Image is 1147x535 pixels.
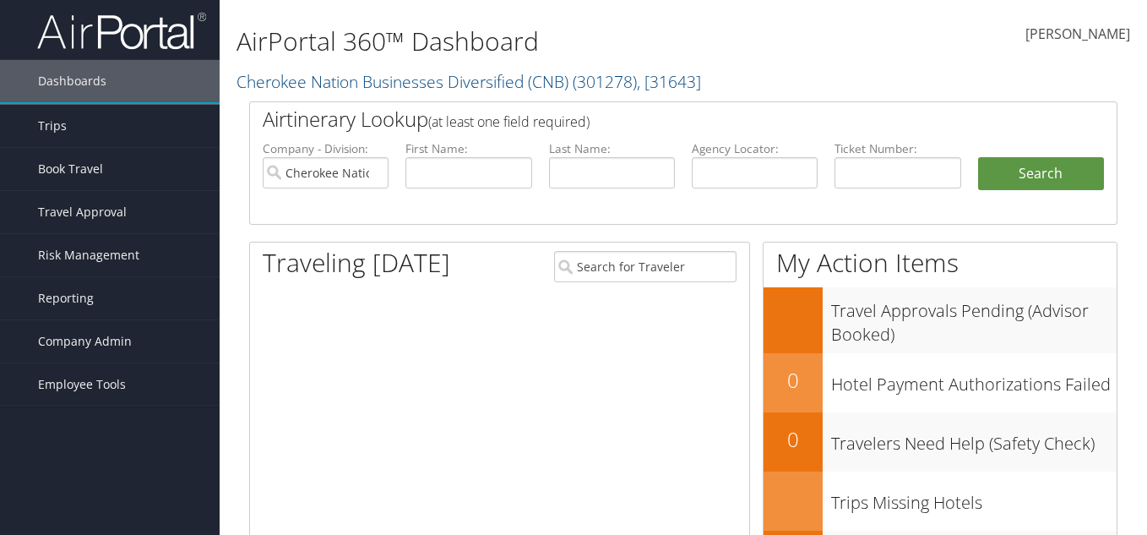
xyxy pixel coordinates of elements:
label: Company - Division: [263,140,389,157]
span: Company Admin [38,320,132,363]
span: , [ 31643 ] [637,70,701,93]
h1: My Action Items [764,245,1117,281]
h1: Traveling [DATE] [263,245,450,281]
a: 0Travelers Need Help (Safety Check) [764,412,1117,472]
span: Book Travel [38,148,103,190]
a: Cherokee Nation Businesses Diversified (CNB) [236,70,701,93]
span: Dashboards [38,60,106,102]
a: Travel Approvals Pending (Advisor Booked) [764,287,1117,352]
h2: Airtinerary Lookup [263,105,1032,134]
label: First Name: [405,140,531,157]
img: airportal-logo.png [37,11,206,51]
button: Search [978,157,1104,191]
a: 0Hotel Payment Authorizations Failed [764,353,1117,412]
h3: Travelers Need Help (Safety Check) [831,423,1117,456]
h3: Hotel Payment Authorizations Failed [831,364,1117,396]
h2: 0 [764,366,823,395]
span: Employee Tools [38,363,126,406]
h1: AirPortal 360™ Dashboard [236,24,832,59]
span: (at least one field required) [428,112,590,131]
a: Trips Missing Hotels [764,472,1117,531]
span: Risk Management [38,234,139,276]
label: Agency Locator: [692,140,818,157]
span: [PERSON_NAME] [1025,25,1130,43]
span: ( 301278 ) [573,70,637,93]
h2: 0 [764,425,823,454]
input: Search for Traveler [554,251,737,282]
span: Trips [38,105,67,147]
h3: Trips Missing Hotels [831,483,1117,515]
h3: Travel Approvals Pending (Advisor Booked) [831,291,1117,347]
span: Travel Approval [38,191,127,233]
label: Ticket Number: [834,140,960,157]
span: Reporting [38,277,94,319]
label: Last Name: [549,140,675,157]
a: [PERSON_NAME] [1025,8,1130,61]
